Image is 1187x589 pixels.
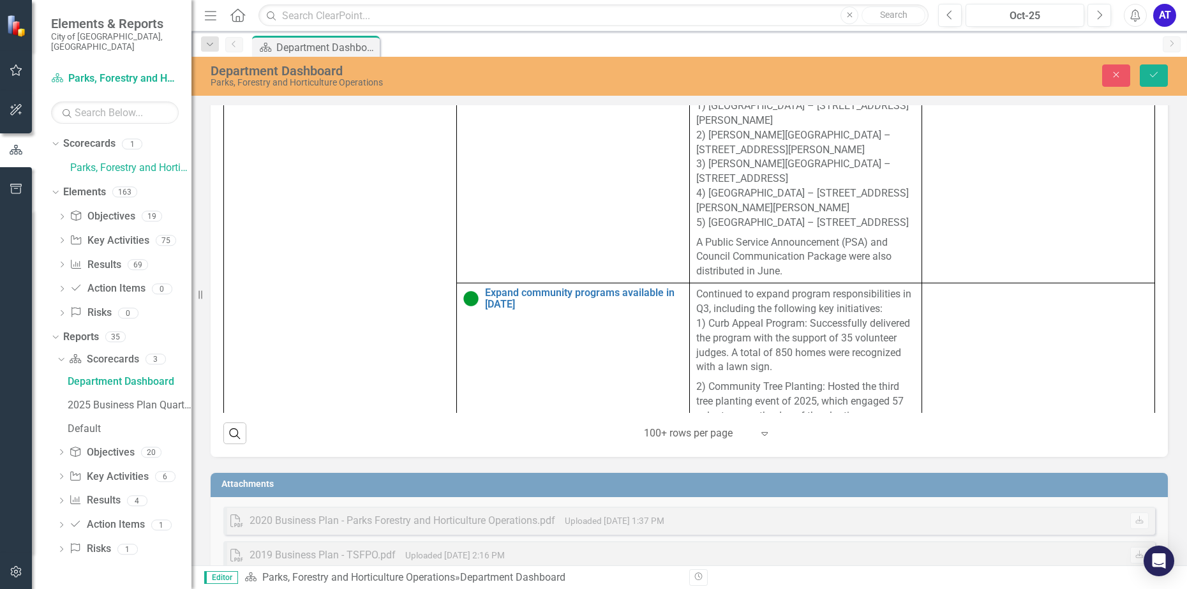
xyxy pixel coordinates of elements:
[69,445,134,460] a: Objectives
[70,258,121,272] a: Results
[696,96,916,233] p: 1) [GEOGRAPHIC_DATA] – [STREET_ADDRESS][PERSON_NAME] 2) [PERSON_NAME][GEOGRAPHIC_DATA] – [STREET_...
[122,138,142,149] div: 1
[118,308,138,318] div: 0
[127,495,147,506] div: 4
[70,281,145,296] a: Action Items
[69,542,110,556] a: Risks
[142,211,162,222] div: 19
[112,187,137,198] div: 163
[117,544,138,555] div: 1
[69,518,144,532] a: Action Items
[68,399,191,411] div: 2025 Business Plan Quarterly Dashboard
[696,377,916,424] p: 2) Community Tree Planting: Hosted the third tree planting event of 2025, which engaged 57 volunt...
[485,287,683,309] a: Expand community programs available in [DATE]
[211,78,747,87] div: Parks, Forestry and Horticulture Operations
[152,283,172,294] div: 0
[6,15,29,37] img: ClearPoint Strategy
[970,8,1080,24] div: Oct-25
[146,354,166,365] div: 3
[63,330,99,345] a: Reports
[463,291,479,306] img: Proceeding as Anticipated
[155,471,175,482] div: 6
[68,376,191,387] div: Department Dashboard
[3,3,214,34] p: Staff has facilitated the set up of X internal events and X external events YTD
[696,233,916,280] p: A Public Service Announcement (PSA) and Council Communication Package were also distributed in June.
[63,185,106,200] a: Elements
[1153,4,1176,27] button: AT
[70,161,191,175] a: Parks, Forestry and Horticulture Operations
[51,16,179,31] span: Elements & Reports
[51,31,179,52] small: City of [GEOGRAPHIC_DATA], [GEOGRAPHIC_DATA]
[862,6,925,24] button: Search
[64,371,191,392] a: Department Dashboard
[211,64,747,78] div: Department Dashboard
[63,137,116,151] a: Scorecards
[64,395,191,415] a: 2025 Business Plan Quarterly Dashboard
[151,519,172,530] div: 1
[70,234,149,248] a: Key Activities
[70,306,111,320] a: Risks
[69,470,148,484] a: Key Activities
[696,287,916,377] p: Continued to expand program responsibilities in Q3, including the following key initiatives: 1) C...
[204,571,238,584] span: Editor
[244,570,680,585] div: »
[69,352,138,367] a: Scorecards
[64,419,191,439] a: Default
[460,571,565,583] div: Department Dashboard
[128,259,148,270] div: 69
[156,235,176,246] div: 75
[276,40,377,56] div: Department Dashboard
[262,571,455,583] a: Parks, Forestry and Horticulture Operations
[70,209,135,224] a: Objectives
[51,101,179,124] input: Search Below...
[258,4,929,27] input: Search ClearPoint...
[69,493,120,508] a: Results
[1144,546,1174,576] div: Open Intercom Messenger
[105,332,126,343] div: 35
[68,423,191,435] div: Default
[966,4,1084,27] button: Oct-25
[51,71,179,86] a: Parks, Forestry and Horticulture Operations
[141,447,161,458] div: 20
[880,10,907,20] span: Search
